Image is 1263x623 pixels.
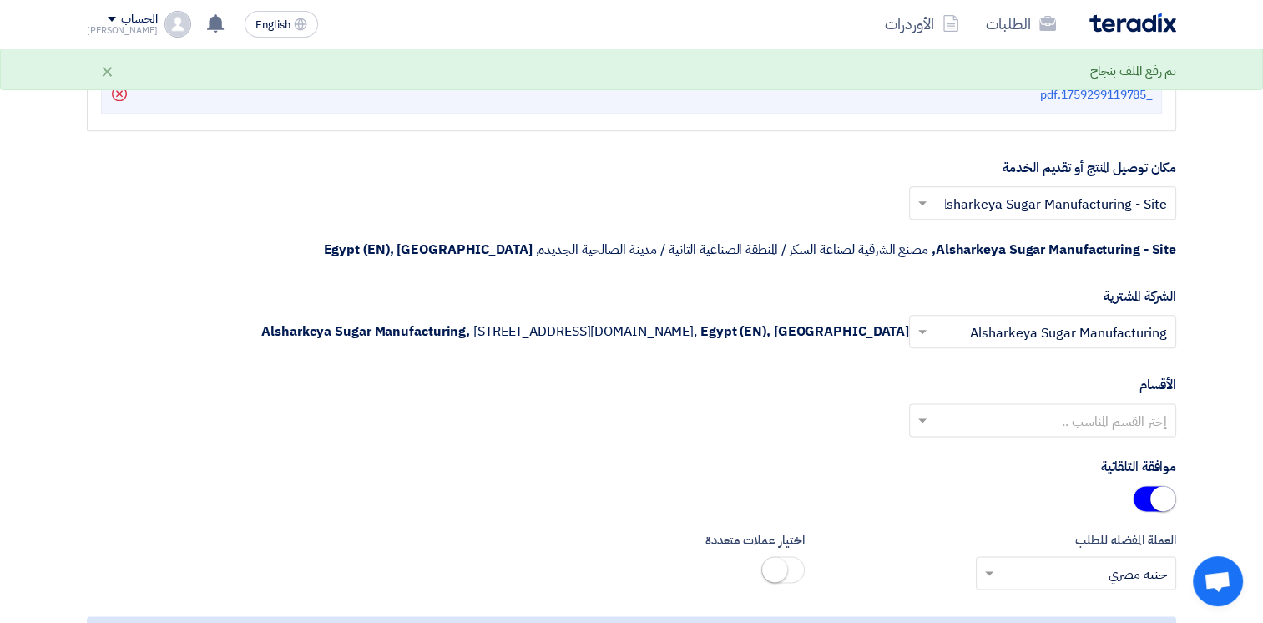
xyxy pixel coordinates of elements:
[973,4,1069,43] a: الطلبات
[473,322,697,342] span: [STREET_ADDRESS][DOMAIN_NAME],
[261,322,470,342] span: Alsharkeya Sugar Manufacturing,
[871,4,973,43] a: الأوردرات
[1101,457,1176,477] label: موافقة التلقائية
[164,11,191,38] img: profile_test.png
[932,240,1176,260] span: Alsharkeya Sugar Manufacturing - Site,
[1040,84,1153,104] a: _1759299119785.pdf
[535,240,927,260] span: مصنع الشرقية لصناعة السكر / المنطقة الصناعية الثانية / مدينة الصالحية الجديدة,
[1040,86,1153,104] span: _1759299119785.pdf
[245,11,318,38] button: English
[830,531,1176,550] label: العملة المفضله للطلب
[1139,375,1176,395] label: الأقسام
[1089,13,1176,33] img: Teradix logo
[700,322,909,342] span: Egypt (EN), [GEOGRAPHIC_DATA]
[1193,556,1243,606] div: Open chat
[100,61,114,81] div: ×
[1090,62,1176,81] div: تم رفع الملف بنجاح
[1104,286,1176,306] label: الشركة المشترية
[1003,158,1176,178] label: مكان توصيل المنتج أو تقديم الخدمة
[121,13,157,27] div: الحساب
[87,26,158,35] div: [PERSON_NAME]
[323,240,532,260] span: Egypt (EN), [GEOGRAPHIC_DATA]
[255,19,290,31] span: English
[458,531,805,550] label: اختيار عملات متعددة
